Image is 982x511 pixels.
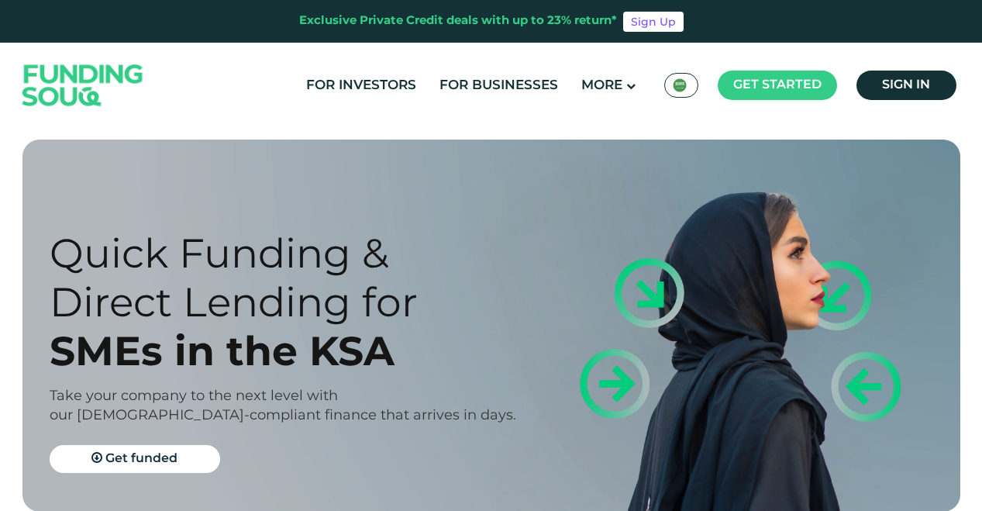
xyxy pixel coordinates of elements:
div: Quick Funding & Direct Lending for [50,229,519,326]
a: Sign in [856,71,956,100]
img: SA Flag [673,78,687,92]
img: Logo [7,47,159,125]
span: Get funded [105,453,177,464]
a: Get funded [50,445,220,473]
div: Exclusive Private Credit deals with up to 23% return* [299,12,617,30]
span: Take your company to the next level with our [DEMOGRAPHIC_DATA]-compliant finance that arrives in... [50,389,516,423]
a: For Businesses [436,73,562,98]
a: Sign Up [623,12,684,32]
span: More [581,79,622,92]
span: Get started [733,79,822,91]
div: SMEs in the KSA [50,326,519,375]
a: For Investors [302,73,420,98]
span: Sign in [882,79,930,91]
